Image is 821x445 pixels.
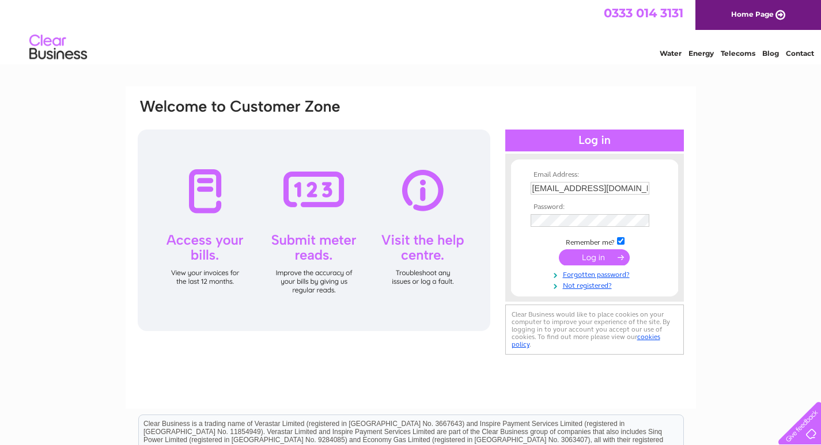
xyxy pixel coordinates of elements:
a: Contact [786,49,814,58]
a: Water [660,49,682,58]
input: Submit [559,249,630,265]
a: cookies policy [512,333,660,348]
a: Blog [762,49,779,58]
div: Clear Business would like to place cookies on your computer to improve your experience of the sit... [505,305,684,355]
td: Remember me? [528,235,661,247]
div: Clear Business is a trading name of Verastar Limited (registered in [GEOGRAPHIC_DATA] No. 3667643... [139,6,683,56]
a: Forgotten password? [531,268,661,279]
th: Email Address: [528,171,661,179]
a: Not registered? [531,279,661,290]
a: Energy [688,49,714,58]
a: 0333 014 3131 [604,6,683,20]
img: logo.png [29,30,88,65]
a: Telecoms [721,49,755,58]
th: Password: [528,203,661,211]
